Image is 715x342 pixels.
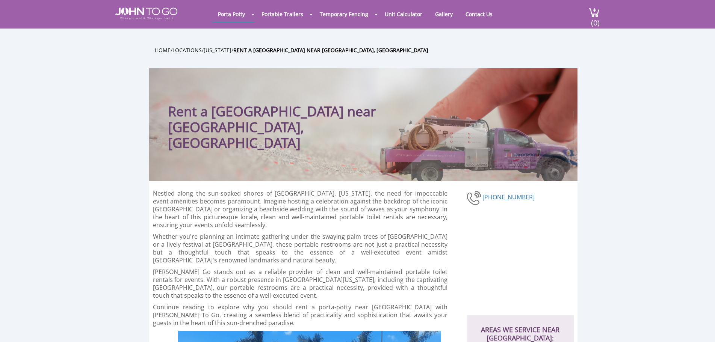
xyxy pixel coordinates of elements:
[256,7,309,21] a: Portable Trailers
[591,12,600,28] span: (0)
[379,7,428,21] a: Unit Calculator
[204,47,231,54] a: [US_STATE]
[233,47,428,54] a: Rent a [GEOGRAPHIC_DATA] near [GEOGRAPHIC_DATA], [GEOGRAPHIC_DATA]
[474,315,566,342] h2: AREAS WE SERVICE NEAR [GEOGRAPHIC_DATA]:
[153,268,448,300] p: [PERSON_NAME] Go stands out as a reliable provider of clean and well-maintained portable toilet r...
[371,111,574,181] img: Truck
[168,83,410,151] h1: Rent a [GEOGRAPHIC_DATA] near [GEOGRAPHIC_DATA], [GEOGRAPHIC_DATA]
[153,303,448,327] p: Continue reading to explore why you should rent a porta-potty near [GEOGRAPHIC_DATA] with [PERSON...
[155,46,583,54] ul: / / /
[467,190,482,206] img: phone-number
[460,7,498,21] a: Contact Us
[429,7,458,21] a: Gallery
[172,47,202,54] a: Locations
[153,190,448,229] p: Nestled along the sun-soaked shores of [GEOGRAPHIC_DATA], [US_STATE], the need for impeccable eve...
[314,7,374,21] a: Temporary Fencing
[212,7,251,21] a: Porta Potty
[115,8,177,20] img: JOHN to go
[153,233,448,264] p: Whether you're planning an intimate gathering under the swaying palm trees of [GEOGRAPHIC_DATA] o...
[588,8,600,18] img: cart a
[482,193,535,201] a: [PHONE_NUMBER]
[155,47,171,54] a: Home
[685,312,715,342] button: Live Chat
